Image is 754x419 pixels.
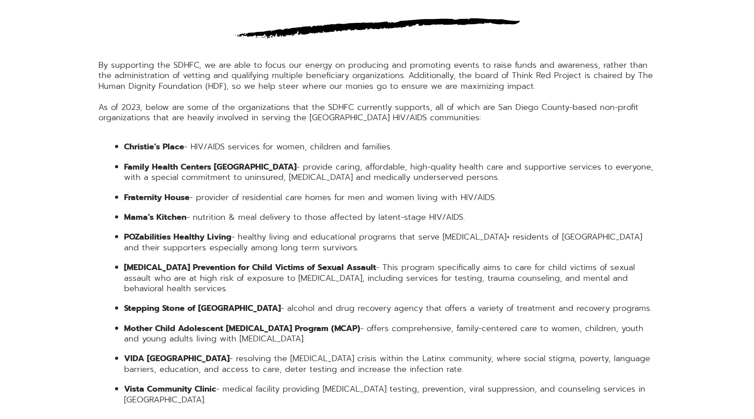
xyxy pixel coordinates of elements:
[124,261,376,274] strong: [MEDICAL_DATA] Prevention for Child Victims of Sexual Assault
[124,384,656,405] li: - medical facility providing [MEDICAL_DATA] testing, prevention, viral suppression, and counselin...
[124,322,360,335] strong: Mother Child Adolescent [MEDICAL_DATA] Program (MCAP)
[124,231,231,243] strong: POZabilities Healthy Living
[124,383,216,395] strong: Vista Community Clinic
[124,262,656,294] li: - This program specifically aims to care for child victims of sexual assault who are at high risk...
[124,162,656,183] li: - provide caring, affordable, high-quality health care and supportive services to everyone, with ...
[124,191,190,204] strong: Fraternity House
[124,161,297,173] strong: Family Health Centers [GEOGRAPHIC_DATA]
[124,323,656,345] li: - offers comprehensive, family-centered care to women, children, youth and young adults living wi...
[124,232,656,253] li: - healthy living and educational programs that serve [MEDICAL_DATA]+ residents of [GEOGRAPHIC_DAT...
[124,142,656,152] li: - HIV/AIDS services for women, children and families.
[124,211,186,223] strong: Mama’s Kitchen
[124,302,281,314] strong: Stepping Stone of [GEOGRAPHIC_DATA]
[124,212,656,223] li: - nutrition & meal delivery to those affected by latent-stage HIV/AIDS.
[124,354,656,375] li: - resolving the [MEDICAL_DATA] crisis within the Latinx community, where social stigma, poverty, ...
[98,60,656,123] div: By supporting the SDHFC, we are able to focus our energy on producing and promoting events to rai...
[124,352,230,365] strong: VIDA [GEOGRAPHIC_DATA]
[124,303,656,314] li: - alcohol and drug recovery agency that offers a variety of treatment and recovery programs.
[124,192,656,203] li: - provider of residential care homes for men and women living with HIV/AIDS.
[124,140,184,153] strong: Christie’s Place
